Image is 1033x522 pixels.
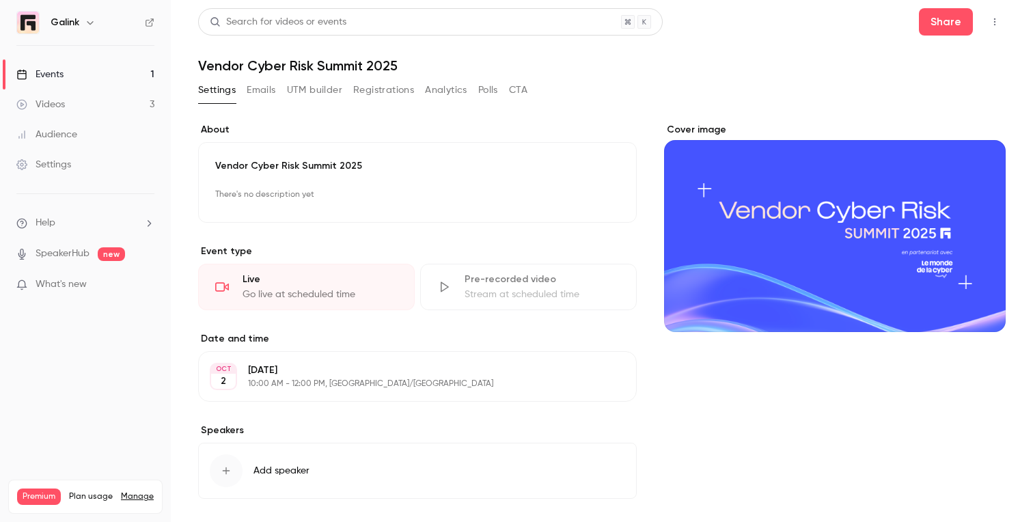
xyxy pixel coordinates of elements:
[121,491,154,502] a: Manage
[198,123,637,137] label: About
[243,273,398,286] div: Live
[16,216,154,230] li: help-dropdown-opener
[36,277,87,292] span: What's new
[353,79,414,101] button: Registrations
[253,464,309,478] span: Add speaker
[16,128,77,141] div: Audience
[509,79,527,101] button: CTA
[198,332,637,346] label: Date and time
[198,443,637,499] button: Add speaker
[36,216,55,230] span: Help
[138,279,154,291] iframe: Noticeable Trigger
[664,123,1006,137] label: Cover image
[919,8,973,36] button: Share
[69,491,113,502] span: Plan usage
[198,57,1006,74] h1: Vendor Cyber Risk Summit 2025
[36,247,89,261] a: SpeakerHub
[16,98,65,111] div: Videos
[198,264,415,310] div: LiveGo live at scheduled time
[16,68,64,81] div: Events
[478,79,498,101] button: Polls
[211,364,236,374] div: OCT
[215,184,620,206] p: There's no description yet
[16,158,71,171] div: Settings
[243,288,398,301] div: Go live at scheduled time
[465,273,620,286] div: Pre-recorded video
[51,16,79,29] h6: Galink
[465,288,620,301] div: Stream at scheduled time
[247,79,275,101] button: Emails
[287,79,342,101] button: UTM builder
[210,15,346,29] div: Search for videos or events
[425,79,467,101] button: Analytics
[17,489,61,505] span: Premium
[198,79,236,101] button: Settings
[98,247,125,261] span: new
[664,123,1006,332] section: Cover image
[221,374,226,388] p: 2
[17,12,39,33] img: Galink
[248,379,564,389] p: 10:00 AM - 12:00 PM, [GEOGRAPHIC_DATA]/[GEOGRAPHIC_DATA]
[198,245,637,258] p: Event type
[198,424,637,437] label: Speakers
[420,264,637,310] div: Pre-recorded videoStream at scheduled time
[215,159,620,173] p: Vendor Cyber Risk Summit 2025
[248,363,564,377] p: [DATE]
